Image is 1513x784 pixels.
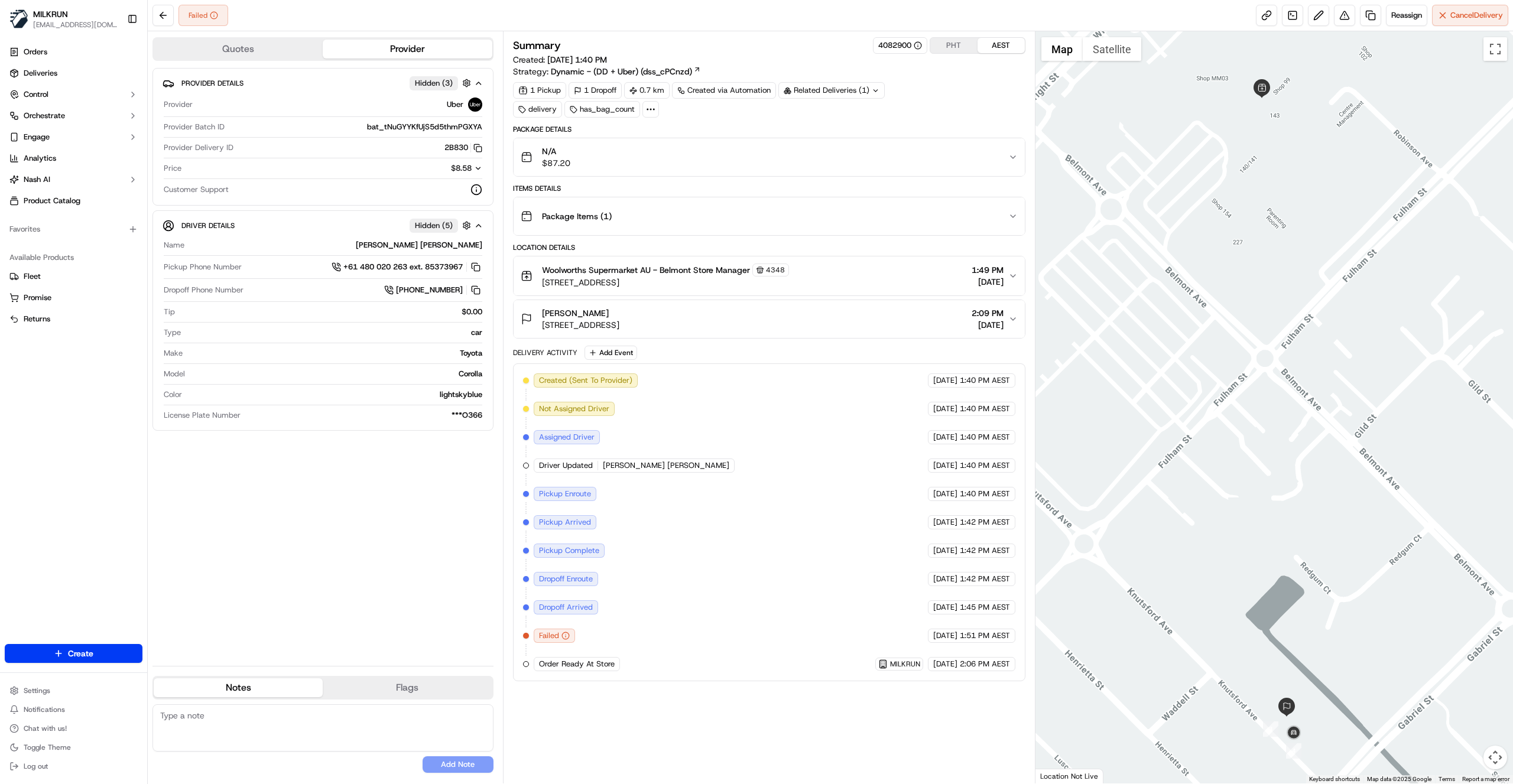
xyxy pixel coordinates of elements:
span: 1:40 PM AEST [960,489,1010,499]
span: Analytics [24,153,56,164]
a: Deliveries [5,64,142,83]
span: Created (Sent To Provider) [539,375,632,386]
div: 3 [1263,721,1278,737]
div: Strategy: [513,66,701,77]
span: [DATE] [933,574,957,584]
button: Toggle fullscreen view [1483,37,1507,61]
button: [PHONE_NUMBER] [384,284,482,297]
span: Settings [24,686,50,695]
button: N/A$87.20 [514,138,1025,176]
span: [DATE] [933,375,957,386]
button: Settings [5,682,142,699]
a: Returns [9,314,138,324]
span: 1:40 PM AEST [960,375,1010,386]
button: PHT [930,38,978,53]
span: [STREET_ADDRESS] [542,319,619,331]
button: Promise [5,288,142,307]
div: Location Not Live [1035,769,1103,783]
button: Orchestrate [5,106,142,125]
button: [EMAIL_ADDRESS][DOMAIN_NAME] [33,20,118,30]
span: Dropoff Arrived [539,602,593,613]
span: $87.20 [542,157,570,169]
div: Related Deliveries (1) [778,82,885,99]
span: [DATE] [933,460,957,471]
div: Favorites [5,220,142,239]
button: Toggle Theme [5,739,142,756]
span: Dynamic - (DD + Uber) (dss_cPCnzd) [551,66,692,77]
span: Engage [24,132,50,142]
div: 4 [1286,743,1301,759]
img: MILKRUN [9,9,28,28]
a: Created via Automation [672,82,776,99]
span: Notifications [24,705,65,714]
button: Chat with us! [5,720,142,737]
button: 4082900 [878,40,922,51]
a: Promise [9,292,138,303]
span: Not Assigned Driver [539,404,609,414]
span: Name [164,240,184,251]
button: Woolworths Supermarket AU - Belmont Store Manager4348[STREET_ADDRESS]1:49 PM[DATE] [514,256,1025,295]
button: Provider DetailsHidden (3) [163,73,483,93]
div: Package Details [513,125,1025,134]
span: Map data ©2025 Google [1367,776,1431,782]
button: Map camera controls [1483,746,1507,769]
span: Order Ready At Store [539,659,615,669]
span: $8.58 [451,163,472,173]
span: 2:09 PM [972,307,1004,319]
button: Notifications [5,701,142,718]
div: Available Products [5,248,142,267]
span: Toggle Theme [24,743,71,752]
span: [DATE] [972,319,1004,331]
span: Pickup Phone Number [164,262,242,272]
span: Provider Delivery ID [164,142,233,153]
div: Delivery Activity [513,348,577,357]
span: [PHONE_NUMBER] [396,285,463,295]
span: 1:42 PM AEST [960,517,1010,528]
span: [DATE] 1:40 PM [547,54,607,65]
span: Created: [513,54,607,66]
div: Items Details [513,184,1025,193]
button: Driver DetailsHidden (5) [163,216,483,235]
div: Toyota [187,348,482,359]
span: Price [164,163,181,174]
button: [PERSON_NAME][STREET_ADDRESS]2:09 PM[DATE] [514,300,1025,338]
span: Dropoff Enroute [539,574,593,584]
span: 4348 [766,265,785,275]
button: AEST [978,38,1025,53]
span: [DATE] [933,432,957,443]
button: Quotes [154,40,323,58]
div: has_bag_count [564,101,640,118]
span: [PERSON_NAME] [PERSON_NAME] [603,460,729,471]
span: Promise [24,292,51,303]
button: Hidden (5) [410,218,474,233]
span: [DATE] [933,602,957,613]
a: Open this area in Google Maps (opens a new window) [1038,768,1077,783]
button: Show satellite imagery [1083,37,1141,61]
div: car [186,327,482,338]
button: $8.58 [378,163,482,174]
div: Corolla [190,369,482,379]
span: [DATE] [933,404,957,414]
span: Nash AI [24,174,50,185]
span: Type [164,327,181,338]
span: Package Items ( 1 ) [542,210,612,222]
span: MILKRUN [890,659,920,669]
div: $0.00 [180,307,482,317]
span: [STREET_ADDRESS] [542,276,789,288]
span: [DATE] [972,276,1004,288]
button: Show street map [1041,37,1083,61]
span: Make [164,348,183,359]
span: 1:40 PM AEST [960,404,1010,414]
span: 1:45 PM AEST [960,602,1010,613]
div: 1 Pickup [513,82,566,99]
span: Provider [164,99,193,110]
span: [DATE] [933,659,957,669]
span: Reassign [1391,10,1422,21]
span: License Plate Number [164,410,241,421]
button: Package Items (1) [514,197,1025,235]
span: bat_tNuGYYKfUjS5d5thmPGXYA [367,122,482,132]
a: Terms (opens in new tab) [1439,776,1455,782]
span: Driver Details [181,221,235,230]
span: Provider Batch ID [164,122,225,132]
